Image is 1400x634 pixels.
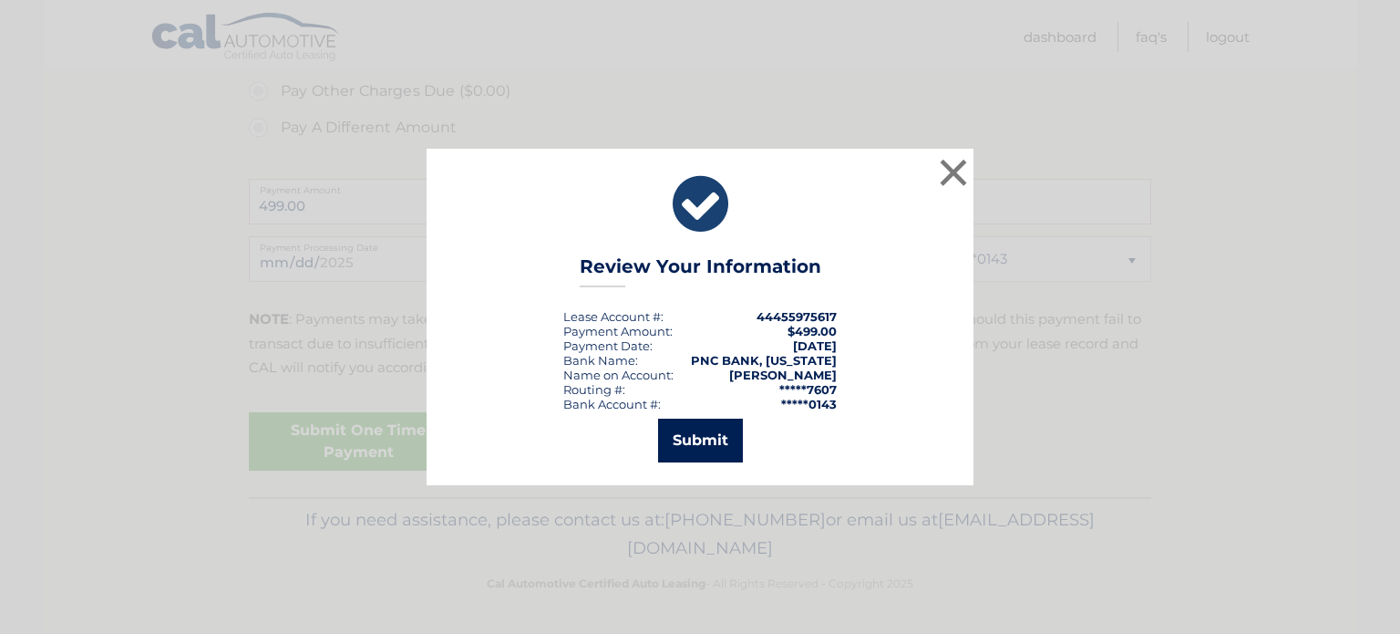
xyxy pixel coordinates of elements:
[563,368,674,382] div: Name on Account:
[563,397,661,411] div: Bank Account #:
[935,154,972,191] button: ×
[563,338,650,353] span: Payment Date
[658,419,743,463] button: Submit
[563,382,625,397] div: Routing #:
[563,353,638,368] div: Bank Name:
[563,338,653,353] div: :
[757,309,837,324] strong: 44455975617
[787,324,837,338] span: $499.00
[691,353,837,368] strong: PNC BANK, [US_STATE]
[563,324,673,338] div: Payment Amount:
[793,338,837,353] span: [DATE]
[563,309,664,324] div: Lease Account #:
[580,255,821,287] h3: Review Your Information
[729,368,837,382] strong: [PERSON_NAME]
